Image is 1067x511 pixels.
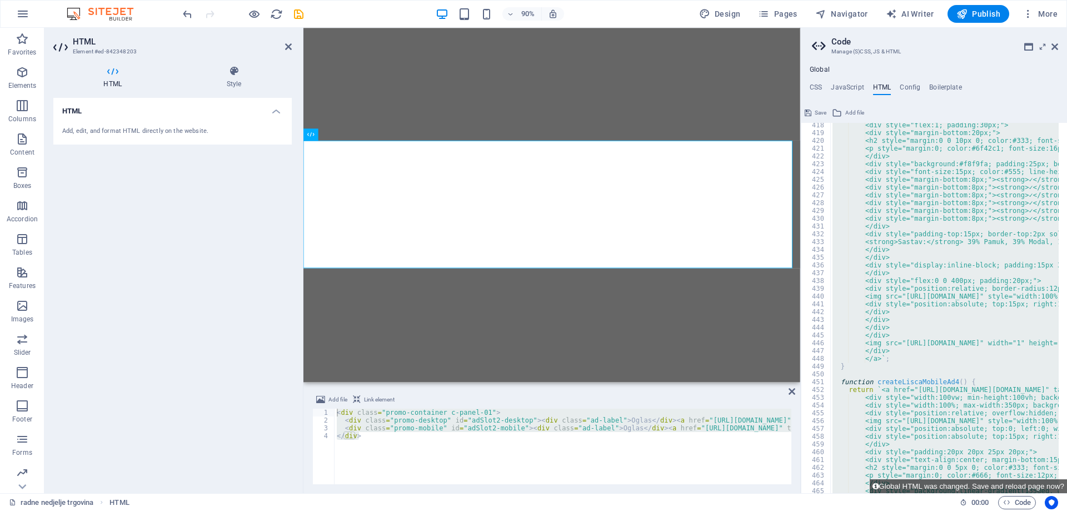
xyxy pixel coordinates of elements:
div: 439 [801,285,831,292]
div: 460 [801,448,831,456]
div: 453 [801,394,831,401]
span: AI Writer [886,8,934,19]
div: 464 [801,479,831,487]
span: Add file [845,106,864,120]
button: Code [998,496,1036,509]
h4: Style [176,66,292,89]
div: 440 [801,292,831,300]
div: 433 [801,238,831,246]
h3: Manage (S)CSS, JS & HTML [831,47,1036,57]
button: Link element [351,393,396,406]
div: 419 [801,129,831,137]
button: AI Writer [881,5,939,23]
div: 420 [801,137,831,145]
h4: CSS [810,83,822,96]
span: Design [699,8,741,19]
span: : [979,498,981,507]
div: 3 [313,424,335,432]
p: Content [10,148,34,157]
button: Navigator [811,5,872,23]
div: 443 [801,316,831,324]
div: 444 [801,324,831,331]
button: Add file [315,393,349,406]
p: Columns [8,115,36,123]
div: 462 [801,464,831,472]
button: 90% [502,7,542,21]
div: 429 [801,207,831,215]
button: More [1018,5,1062,23]
div: 431 [801,222,831,230]
button: Add file [830,106,866,120]
div: 436 [801,261,831,269]
div: 437 [801,269,831,277]
div: 454 [801,401,831,409]
h4: Global [810,66,830,75]
h4: Boilerplate [929,83,962,96]
div: 457 [801,425,831,433]
p: Tables [12,248,32,257]
p: Elements [8,81,37,90]
span: Save [815,106,826,120]
span: Navigator [815,8,868,19]
p: Features [9,281,36,290]
button: Pages [754,5,801,23]
nav: breadcrumb [109,496,129,509]
p: Favorites [8,48,36,57]
i: Save (Ctrl+S) [292,8,305,21]
i: Undo: Change HTML (Ctrl+Z) [181,8,194,21]
div: 459 [801,440,831,448]
div: 418 [801,121,831,129]
h4: HTML [53,66,176,89]
span: Publish [956,8,1000,19]
h4: Config [900,83,920,96]
button: Publish [948,5,1009,23]
p: Slider [14,348,31,357]
h3: Element #ed-842348203 [73,47,270,57]
span: Pages [758,8,797,19]
p: Footer [12,415,32,424]
div: 1 [313,409,335,416]
div: 442 [801,308,831,316]
button: reload [270,7,283,21]
div: 447 [801,347,831,355]
button: Design [695,5,745,23]
p: Boxes [13,181,32,190]
span: Code [1003,496,1031,509]
div: 448 [801,355,831,363]
div: 430 [801,215,831,222]
button: undo [181,7,194,21]
div: 428 [801,199,831,207]
p: Images [11,315,34,324]
div: 4 [313,432,335,440]
div: 452 [801,386,831,394]
button: Save [803,106,828,120]
button: save [292,7,305,21]
span: 00 00 [971,496,989,509]
div: 421 [801,145,831,152]
button: Usercentrics [1045,496,1058,509]
button: Global HTML was changed. Save and reload page now? [870,479,1067,493]
span: Click to select. Double-click to edit [109,496,129,509]
h4: HTML [873,83,891,96]
p: Header [11,381,33,390]
div: 435 [801,254,831,261]
div: 424 [801,168,831,176]
div: 434 [801,246,831,254]
h4: HTML [53,98,292,118]
div: 446 [801,339,831,347]
div: 423 [801,160,831,168]
div: 425 [801,176,831,183]
h4: JavaScript [831,83,864,96]
div: 427 [801,191,831,199]
div: 463 [801,472,831,479]
h2: HTML [73,37,292,47]
p: Accordion [7,215,38,224]
div: 2 [313,416,335,424]
div: 422 [801,152,831,160]
div: 432 [801,230,831,238]
img: Editor Logo [64,7,147,21]
h2: Code [831,37,1058,47]
span: Link element [364,393,395,406]
h6: Session time [960,496,989,509]
div: 465 [801,487,831,495]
